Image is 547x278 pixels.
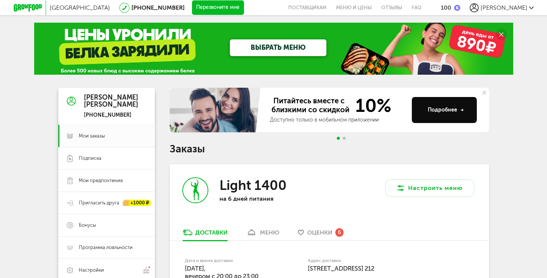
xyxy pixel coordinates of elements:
[79,267,104,274] span: Настройки
[481,4,527,11] span: [PERSON_NAME]
[242,229,283,240] a: меню
[351,96,391,115] span: 10%
[170,88,263,132] img: family-banner.579af9d.jpg
[79,222,96,229] span: Бонусы
[441,4,451,11] div: 100
[58,169,155,192] a: Мои предпочтения
[131,4,185,11] a: [PHONE_NUMBER]
[454,5,460,11] img: bonus_b.cdccf46.png
[270,116,406,124] div: Доступно только в мобильном приложении
[294,229,347,240] a: Оценки 6
[335,228,343,236] div: 6
[58,214,155,236] a: Бонусы
[412,97,477,123] button: Подробнее
[50,4,110,11] span: [GEOGRAPHIC_DATA]
[307,229,332,236] span: Оценки
[260,229,279,236] div: меню
[170,144,489,154] h1: Заказы
[308,265,374,272] span: [STREET_ADDRESS] 212
[58,125,155,147] a: Мои заказы
[79,244,133,251] span: Программа лояльности
[195,229,228,236] div: Доставки
[79,177,123,184] span: Мои предпочтения
[270,96,351,115] span: Питайтесь вместе с близкими со скидкой
[58,236,155,259] a: Программа лояльности
[79,155,101,162] span: Подписка
[343,137,346,140] span: Go to slide 2
[58,147,155,169] a: Подписка
[219,177,287,193] h3: Light 1400
[192,0,244,15] button: Перезвоните мне
[337,137,340,140] span: Go to slide 1
[179,229,231,240] a: Доставки
[84,112,138,119] div: [PHONE_NUMBER]
[219,195,316,202] p: на 6 дней питания
[185,259,270,263] label: Дата и время доставки
[123,200,151,206] div: +1000 ₽
[308,259,446,263] label: Адрес доставки
[230,39,326,56] a: ВЫБРАТЬ МЕНЮ
[58,192,155,214] a: Пригласить друга +1000 ₽
[84,94,138,109] div: [PERSON_NAME] [PERSON_NAME]
[385,179,474,197] button: Настроить меню
[79,200,119,206] span: Пригласить друга
[428,106,464,114] div: Подробнее
[79,133,105,139] span: Мои заказы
